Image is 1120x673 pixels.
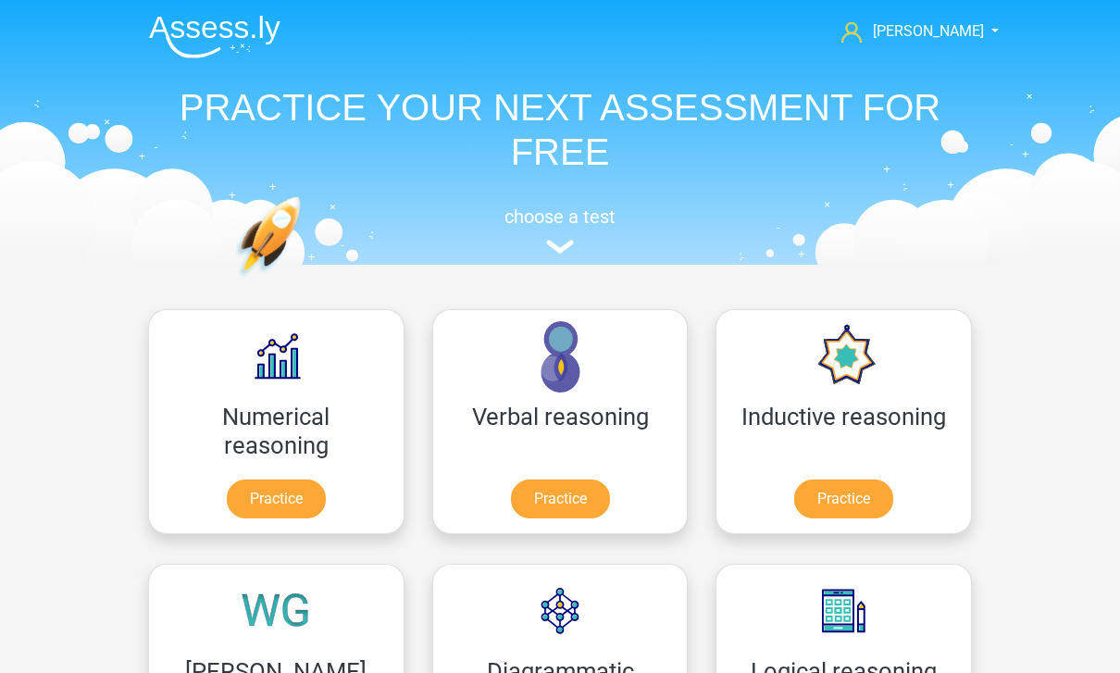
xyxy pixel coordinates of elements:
[134,206,986,228] h5: choose a test
[873,22,984,40] span: [PERSON_NAME]
[511,480,610,518] a: Practice
[236,196,372,364] img: practice
[546,240,574,254] img: assessment
[794,480,893,518] a: Practice
[134,85,986,174] h1: PRACTICE YOUR NEXT ASSESSMENT FOR FREE
[834,20,986,43] a: [PERSON_NAME]
[227,480,326,518] a: Practice
[149,15,280,58] img: Assessly
[134,206,986,255] a: choose a test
